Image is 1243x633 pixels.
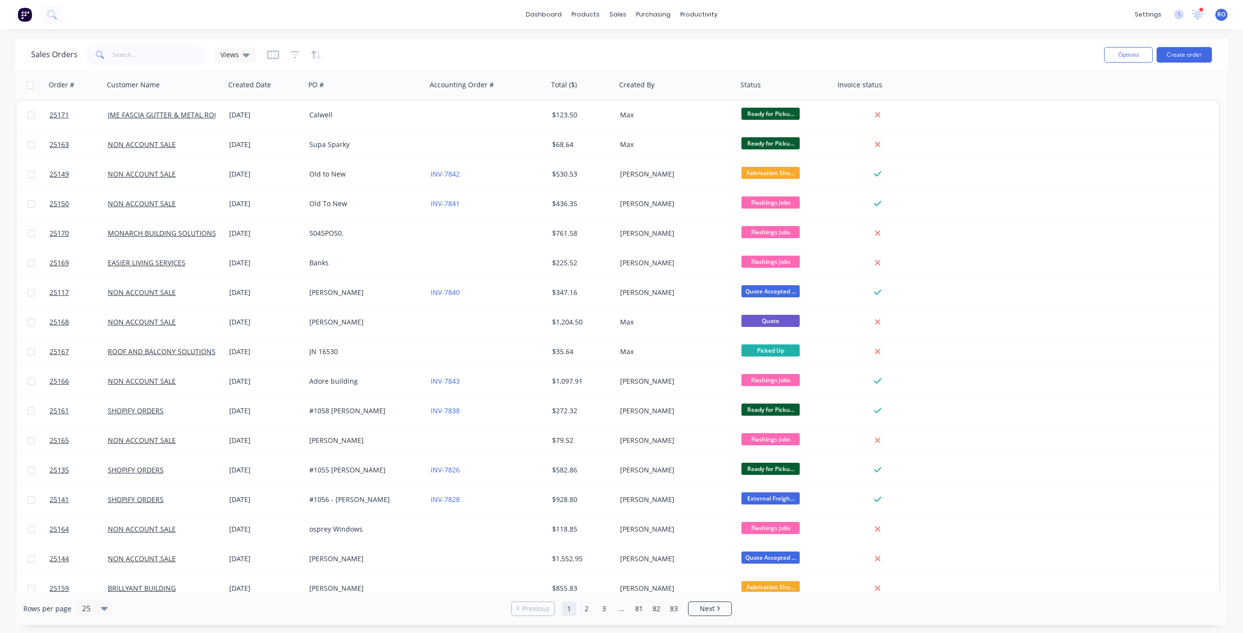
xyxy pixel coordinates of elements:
[309,524,417,534] div: osprey Windows
[50,248,108,277] a: 25169
[229,524,302,534] div: [DATE]
[309,584,417,593] div: [PERSON_NAME]
[689,604,731,614] a: Next page
[229,169,302,179] div: [DATE]
[1130,7,1166,22] div: settings
[108,554,176,563] a: NON ACCOUNT SALE
[50,308,108,337] a: 25168
[620,436,728,445] div: [PERSON_NAME]
[741,463,800,475] span: Ready for Picku...
[620,317,728,327] div: Max
[23,604,71,614] span: Rows per page
[50,455,108,485] a: 25135
[431,199,460,208] a: INV-7841
[552,376,609,386] div: $1,097.91
[649,601,664,616] a: Page 82
[108,436,176,445] a: NON ACCOUNT SALE
[552,554,609,564] div: $1,552.95
[50,396,108,425] a: 25161
[741,256,800,268] span: Flashings Jobs
[309,140,417,149] div: Supa Sparky
[50,524,69,534] span: 25164
[229,465,302,475] div: [DATE]
[309,228,417,238] div: 5045PO50.
[741,344,800,357] span: Picked Up
[741,404,800,416] span: Ready for Picku...
[108,406,164,415] a: SHOPIFY ORDERS
[431,495,460,504] a: INV-7828
[50,199,69,209] span: 25150
[552,347,609,357] div: $35.64
[620,110,728,120] div: Max
[579,601,594,616] a: Page 2
[522,604,550,614] span: Previous
[675,7,722,22] div: productivity
[620,554,728,564] div: [PERSON_NAME]
[620,347,728,357] div: Max
[552,584,609,593] div: $855.83
[309,495,417,504] div: #1056 - [PERSON_NAME]
[108,584,176,593] a: BRILLYANT BUILDING
[50,130,108,159] a: 25163
[567,7,605,22] div: products
[50,376,69,386] span: 25166
[50,219,108,248] a: 25170
[50,110,69,120] span: 25171
[108,317,176,326] a: NON ACCOUNT SALE
[620,199,728,209] div: [PERSON_NAME]
[552,140,609,149] div: $68.64
[50,426,108,455] a: 25165
[309,347,417,357] div: JN 16530
[50,189,108,218] a: 25150
[229,317,302,327] div: [DATE]
[552,406,609,416] div: $272.32
[562,601,576,616] a: Page 1 is your current page
[229,258,302,268] div: [DATE]
[108,376,176,386] a: NON ACCOUNT SALE
[620,406,728,416] div: [PERSON_NAME]
[605,7,631,22] div: sales
[667,601,681,616] a: Page 83
[50,169,69,179] span: 25149
[50,347,69,357] span: 25167
[1104,47,1153,63] button: Options
[309,110,417,120] div: Calwell
[108,199,176,208] a: NON ACCOUNT SALE
[229,110,302,120] div: [DATE]
[50,554,69,564] span: 25144
[1157,47,1212,63] button: Create order
[741,374,800,386] span: Flashings Jobs
[741,108,800,120] span: Ready for Picku...
[614,601,629,616] a: Jump forward
[50,406,69,416] span: 25161
[552,288,609,297] div: $347.16
[50,278,108,307] a: 25117
[512,604,554,614] a: Previous page
[229,199,302,209] div: [DATE]
[229,376,302,386] div: [DATE]
[741,315,800,327] span: Quote
[108,347,216,356] a: ROOF AND BALCONY SOLUTIONS
[50,160,108,189] a: 25149
[309,169,417,179] div: Old to New
[620,228,728,238] div: [PERSON_NAME]
[308,80,324,90] div: PO #
[50,337,108,366] a: 25167
[741,196,800,209] span: Flashings Jobs
[309,376,417,386] div: Adore building
[620,376,728,386] div: [PERSON_NAME]
[17,7,32,22] img: Factory
[620,465,728,475] div: [PERSON_NAME]
[107,80,160,90] div: Customer Name
[620,140,728,149] div: Max
[700,604,715,614] span: Next
[108,140,176,149] a: NON ACCOUNT SALE
[507,601,736,616] ul: Pagination
[741,433,800,445] span: Flashings Jobs
[620,169,728,179] div: [PERSON_NAME]
[552,495,609,504] div: $928.80
[521,7,567,22] a: dashboard
[49,80,74,90] div: Order #
[552,524,609,534] div: $118.85
[620,495,728,504] div: [PERSON_NAME]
